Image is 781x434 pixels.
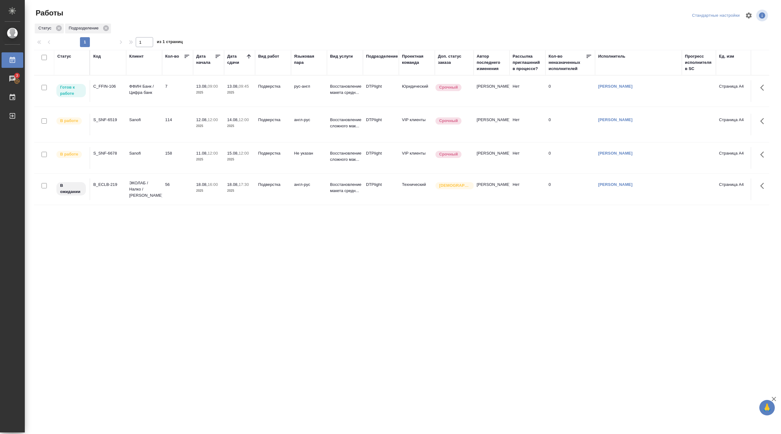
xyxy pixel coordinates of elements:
[93,83,123,90] div: C_FFIN-106
[759,400,775,415] button: 🙏
[477,53,506,72] div: Автор последнего изменения
[438,53,470,66] div: Доп. статус заказа
[716,178,752,200] td: Страница А4
[291,114,327,135] td: англ-рус
[196,151,208,156] p: 11.08,
[196,123,221,129] p: 2025
[196,188,221,194] p: 2025
[129,150,159,156] p: Sanofi
[762,401,772,414] span: 🙏
[719,53,734,59] div: Ед. изм
[60,151,78,157] p: В работе
[227,182,239,187] p: 18.08,
[12,72,22,79] span: 3
[545,114,595,135] td: 0
[399,80,435,102] td: Юридический
[65,24,111,33] div: Подразделение
[549,53,586,72] div: Кол-во неназначенных исполнителей
[545,80,595,102] td: 0
[129,180,159,199] p: ЭКОЛАБ / Налко / [PERSON_NAME]
[474,80,510,102] td: [PERSON_NAME]
[474,178,510,200] td: [PERSON_NAME]
[129,53,143,59] div: Клиент
[227,90,252,96] p: 2025
[399,114,435,135] td: VIP клиенты
[227,151,239,156] p: 15.08,
[60,182,82,195] p: В ожидании
[227,117,239,122] p: 14.08,
[291,80,327,102] td: рус-англ
[439,182,470,189] p: [DEMOGRAPHIC_DATA]
[258,83,288,90] p: Подверстка
[208,117,218,122] p: 12:00
[474,147,510,169] td: [PERSON_NAME]
[685,53,713,72] div: Прогресс исполнителя в SC
[60,84,82,97] p: Готов к работе
[196,156,221,163] p: 2025
[196,84,208,89] p: 13.08,
[196,117,208,122] p: 12.08,
[716,80,752,102] td: Страница А4
[291,178,327,200] td: англ-рус
[196,53,215,66] div: Дата начала
[258,117,288,123] p: Подверстка
[510,80,545,102] td: Нет
[598,84,633,89] a: [PERSON_NAME]
[34,8,63,18] span: Работы
[162,178,193,200] td: 56
[598,151,633,156] a: [PERSON_NAME]
[366,53,398,59] div: Подразделение
[399,147,435,169] td: VIP клиенты
[208,182,218,187] p: 16:00
[56,150,86,159] div: Исполнитель выполняет работу
[227,188,252,194] p: 2025
[129,83,159,96] p: ФФИН Банк / Цифра банк
[330,182,360,194] p: Восстановление макета средн...
[2,71,23,86] a: 3
[294,53,324,66] div: Языковая пара
[474,114,510,135] td: [PERSON_NAME]
[162,80,193,102] td: 7
[239,182,249,187] p: 17:30
[157,38,183,47] span: из 1 страниц
[162,114,193,135] td: 114
[363,114,399,135] td: DTPlight
[510,178,545,200] td: Нет
[258,182,288,188] p: Подверстка
[545,178,595,200] td: 0
[258,150,288,156] p: Подверстка
[291,147,327,169] td: Не указан
[399,178,435,200] td: Технический
[165,53,179,59] div: Кол-во
[691,11,741,20] div: split button
[258,53,279,59] div: Вид работ
[239,84,249,89] p: 09:45
[93,53,101,59] div: Код
[757,178,771,193] button: Здесь прячутся важные кнопки
[330,83,360,96] p: Восстановление макета средн...
[93,182,123,188] div: B_ECLB-219
[227,53,246,66] div: Дата сдачи
[363,178,399,200] td: DTPlight
[363,147,399,169] td: DTPlight
[239,117,249,122] p: 12:00
[716,114,752,135] td: Страница А4
[330,117,360,129] p: Восстановление сложного мак...
[439,84,458,90] p: Срочный
[741,8,756,23] span: Настроить таблицу
[363,80,399,102] td: DTPlight
[510,147,545,169] td: Нет
[227,156,252,163] p: 2025
[208,84,218,89] p: 09:00
[208,151,218,156] p: 12:00
[129,117,159,123] p: Sanofi
[60,118,78,124] p: В работе
[162,147,193,169] td: 158
[239,151,249,156] p: 12:00
[35,24,64,33] div: Статус
[227,84,239,89] p: 13.08,
[57,53,71,59] div: Статус
[545,147,595,169] td: 0
[756,10,769,21] span: Посмотреть информацию
[196,182,208,187] p: 18.08,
